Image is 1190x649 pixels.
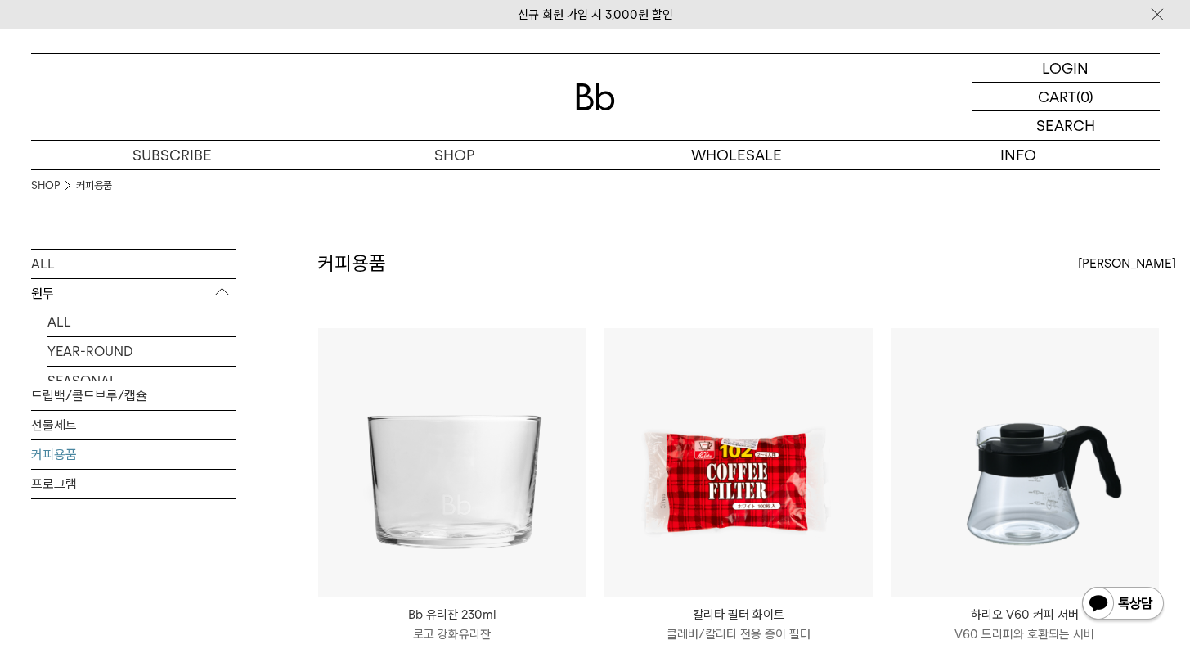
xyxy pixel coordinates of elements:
a: YEAR-ROUND [47,337,236,366]
a: SUBSCRIBE [31,141,313,169]
img: Bb 유리잔 230ml [318,328,586,597]
a: Bb 유리잔 230ml 로고 강화유리잔 [318,605,586,644]
a: 프로그램 [31,470,236,498]
img: 하리오 V60 커피 서버 [891,328,1159,597]
a: 커피용품 [31,440,236,469]
p: Bb 유리잔 230ml [318,605,586,624]
h2: 커피용품 [317,250,386,277]
img: 칼리타 필터 화이트 [604,328,873,597]
a: 드립백/콜드브루/캡슐 [31,381,236,410]
a: SHOP [31,178,60,194]
img: 로고 [576,83,615,110]
a: LOGIN [972,54,1160,83]
p: SEARCH [1036,111,1095,140]
a: 선물세트 [31,411,236,439]
a: 신규 회원 가입 시 3,000원 할인 [518,7,673,22]
a: 칼리타 필터 화이트 클레버/칼리타 전용 종이 필터 [604,605,873,644]
span: [PERSON_NAME] [1078,254,1176,273]
a: 하리오 V60 커피 서버 V60 드리퍼와 호환되는 서버 [891,605,1159,644]
p: (0) [1076,83,1093,110]
p: INFO [878,141,1160,169]
a: ALL [31,250,236,278]
p: V60 드리퍼와 호환되는 서버 [891,624,1159,644]
img: 카카오톡 채널 1:1 채팅 버튼 [1080,585,1165,624]
p: 하리오 V60 커피 서버 [891,605,1159,624]
p: 칼리타 필터 화이트 [604,605,873,624]
a: ALL [47,308,236,336]
a: SEASONAL [47,367,236,395]
p: LOGIN [1042,54,1089,82]
a: SHOP [313,141,595,169]
p: 원두 [31,279,236,309]
p: CART [1038,83,1076,110]
a: 커피용품 [76,178,112,194]
p: WHOLESALE [595,141,878,169]
p: 클레버/칼리타 전용 종이 필터 [604,624,873,644]
p: 로고 강화유리잔 [318,624,586,644]
a: CART (0) [972,83,1160,111]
